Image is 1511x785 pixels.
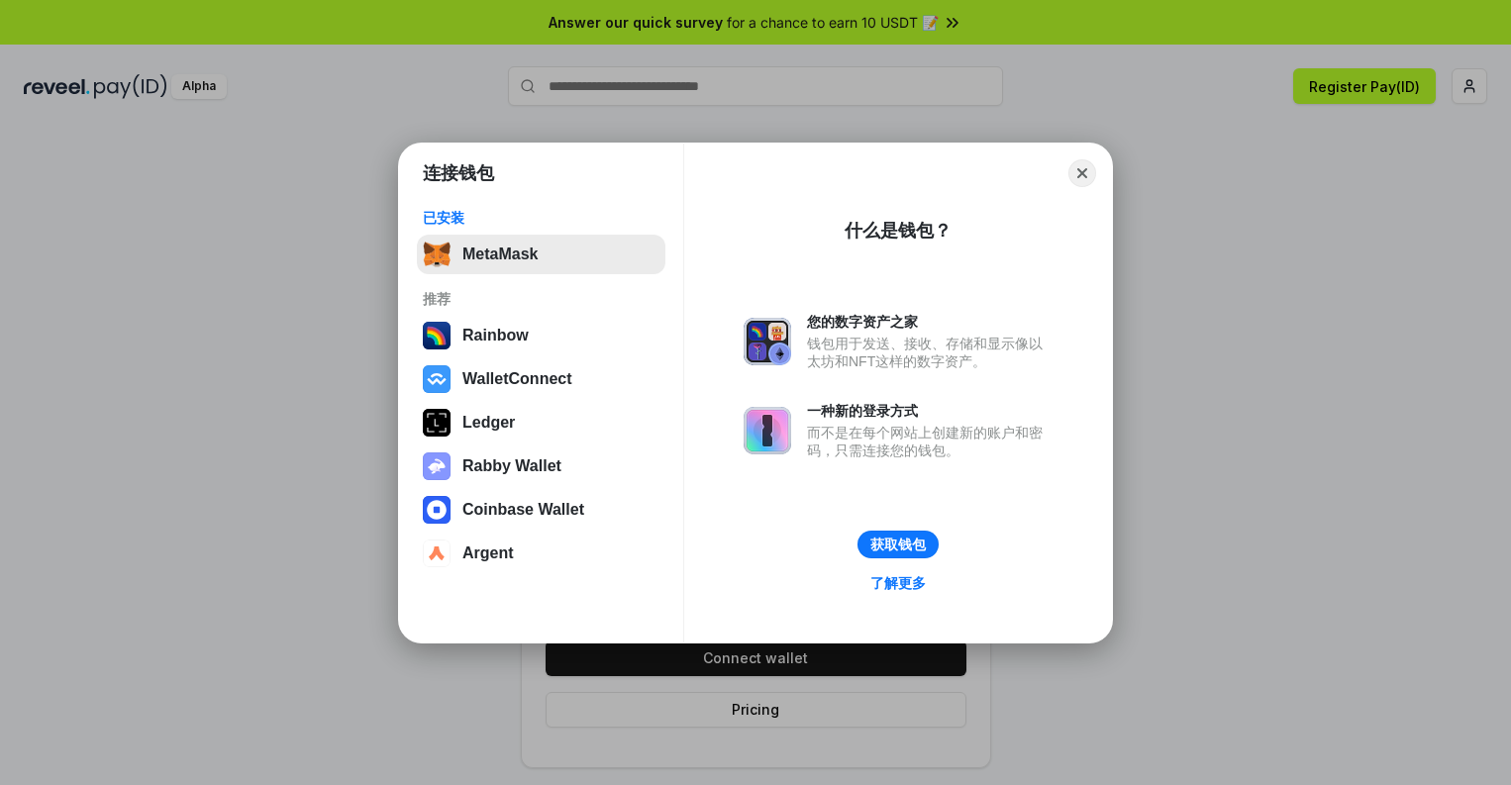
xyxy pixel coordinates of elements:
div: Ledger [462,414,515,432]
button: Ledger [417,403,665,442]
button: WalletConnect [417,359,665,399]
div: 钱包用于发送、接收、存储和显示像以太坊和NFT这样的数字资产。 [807,335,1053,370]
img: svg+xml,%3Csvg%20width%3D%22120%22%20height%3D%22120%22%20viewBox%3D%220%200%20120%20120%22%20fil... [423,322,451,349]
div: 已安装 [423,209,659,227]
h1: 连接钱包 [423,161,494,185]
img: svg+xml,%3Csvg%20xmlns%3D%22http%3A%2F%2Fwww.w3.org%2F2000%2Fsvg%22%20fill%3D%22none%22%20viewBox... [423,452,451,480]
button: Rainbow [417,316,665,355]
button: 获取钱包 [857,531,939,558]
div: Argent [462,544,514,562]
button: MetaMask [417,235,665,274]
img: svg+xml,%3Csvg%20xmlns%3D%22http%3A%2F%2Fwww.w3.org%2F2000%2Fsvg%22%20fill%3D%22none%22%20viewBox... [744,318,791,365]
div: WalletConnect [462,370,572,388]
div: 而不是在每个网站上创建新的账户和密码，只需连接您的钱包。 [807,424,1053,459]
img: svg+xml,%3Csvg%20width%3D%2228%22%20height%3D%2228%22%20viewBox%3D%220%200%2028%2028%22%20fill%3D... [423,496,451,524]
button: Coinbase Wallet [417,490,665,530]
div: 获取钱包 [870,536,926,553]
a: 了解更多 [858,570,938,596]
div: 推荐 [423,290,659,308]
button: Rabby Wallet [417,446,665,486]
div: 了解更多 [870,574,926,592]
div: MetaMask [462,245,538,263]
div: Coinbase Wallet [462,501,584,519]
div: 一种新的登录方式 [807,402,1053,420]
div: 什么是钱包？ [845,219,952,243]
img: svg+xml,%3Csvg%20width%3D%2228%22%20height%3D%2228%22%20viewBox%3D%220%200%2028%2028%22%20fill%3D... [423,365,451,393]
div: Rabby Wallet [462,457,561,475]
button: Close [1068,159,1096,187]
div: 您的数字资产之家 [807,313,1053,331]
div: Rainbow [462,327,529,344]
img: svg+xml,%3Csvg%20xmlns%3D%22http%3A%2F%2Fwww.w3.org%2F2000%2Fsvg%22%20fill%3D%22none%22%20viewBox... [744,407,791,454]
img: svg+xml,%3Csvg%20width%3D%2228%22%20height%3D%2228%22%20viewBox%3D%220%200%2028%2028%22%20fill%3D... [423,540,451,567]
img: svg+xml,%3Csvg%20xmlns%3D%22http%3A%2F%2Fwww.w3.org%2F2000%2Fsvg%22%20width%3D%2228%22%20height%3... [423,409,451,437]
button: Argent [417,534,665,573]
img: svg+xml,%3Csvg%20fill%3D%22none%22%20height%3D%2233%22%20viewBox%3D%220%200%2035%2033%22%20width%... [423,241,451,268]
